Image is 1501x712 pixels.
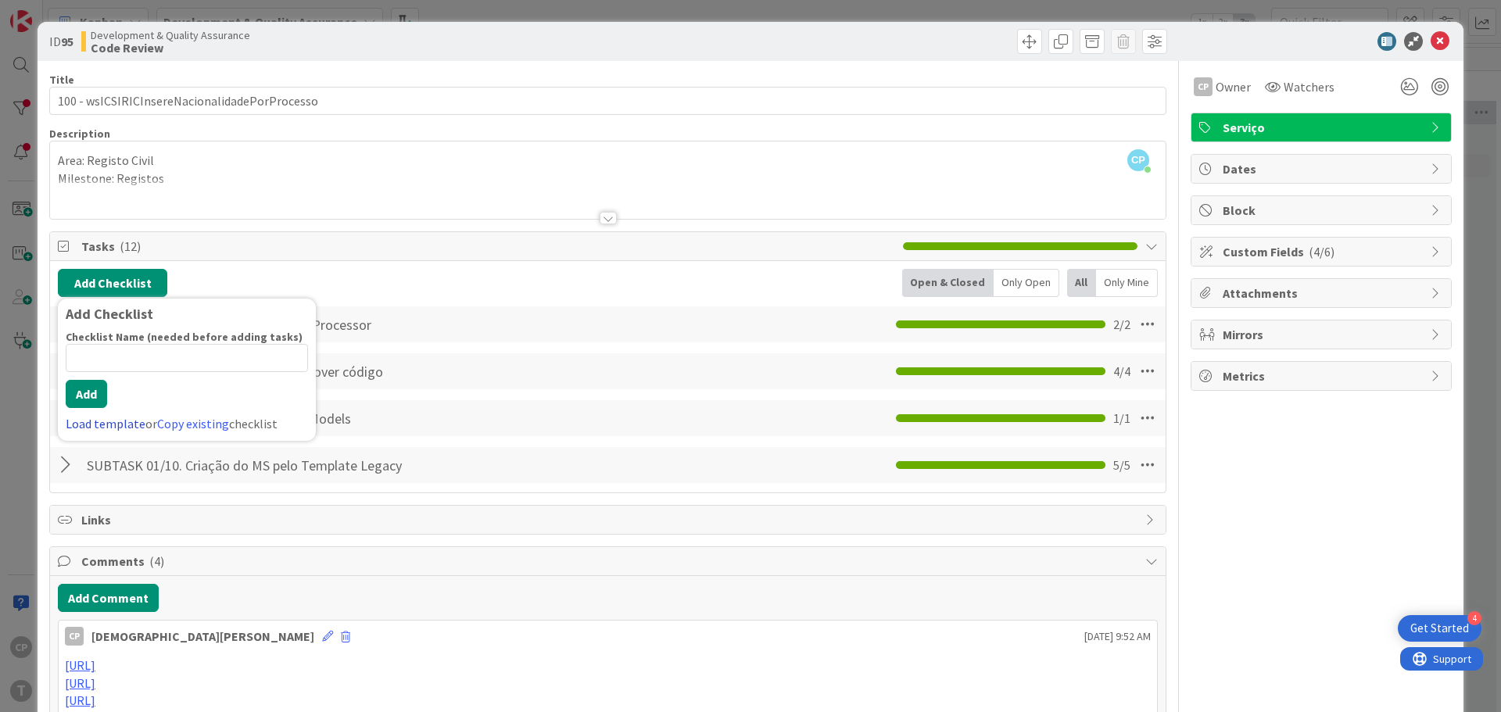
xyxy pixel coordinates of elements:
span: Serviço [1223,118,1423,137]
span: Owner [1216,77,1251,96]
span: ID [49,32,73,51]
div: [DEMOGRAPHIC_DATA][PERSON_NAME] [91,627,314,646]
button: Add [66,380,107,408]
span: Links [81,510,1137,529]
div: 4 [1467,611,1481,625]
div: Only Open [994,269,1059,297]
span: Comments [81,552,1137,571]
a: [URL] [65,657,95,673]
b: 95 [61,34,73,49]
span: 5 / 5 [1113,456,1130,474]
span: Support [33,2,71,21]
span: Custom Fields [1223,242,1423,261]
div: or checklist [66,414,308,433]
div: Open Get Started checklist, remaining modules: 4 [1398,615,1481,642]
span: Tasks [81,237,895,256]
p: Milestone: Registos [58,170,1158,188]
p: Area: Registo Civil [58,152,1158,170]
div: All [1067,269,1096,297]
button: Add Comment [58,584,159,612]
span: [DATE] 9:52 AM [1084,628,1151,645]
span: Watchers [1284,77,1334,96]
span: Dates [1223,159,1423,178]
span: Development & Quality Assurance [91,29,250,41]
div: CP [65,627,84,646]
span: 1 / 1 [1113,409,1130,428]
a: Load template [66,416,145,431]
label: Title [49,73,74,87]
a: Copy existing [157,416,229,431]
span: 2 / 2 [1113,315,1130,334]
div: Only Mine [1096,269,1158,297]
a: [URL] [65,692,95,708]
span: 4 / 4 [1113,362,1130,381]
span: ( 12 ) [120,238,141,254]
div: Get Started [1410,621,1469,636]
span: Mirrors [1223,325,1423,344]
div: Open & Closed [902,269,994,297]
div: CP [1194,77,1213,96]
label: Checklist Name (needed before adding tasks) [66,330,303,344]
span: Description [49,127,110,141]
input: type card name here... [49,87,1166,115]
span: ( 4/6 ) [1309,244,1334,259]
a: [URL] [65,675,95,691]
span: ( 4 ) [149,553,164,569]
input: Add Checklist... [81,451,433,479]
div: Add Checklist [66,306,308,322]
span: Metrics [1223,367,1423,385]
button: Add Checklist [58,269,167,297]
span: Block [1223,201,1423,220]
b: Code Review [91,41,250,54]
span: Attachments [1223,284,1423,302]
span: CP [1127,149,1149,171]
